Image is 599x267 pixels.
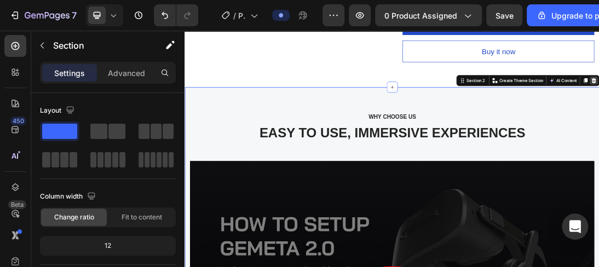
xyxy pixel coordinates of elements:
[562,213,588,240] div: Open Intercom Messenger
[496,11,514,20] span: Save
[54,67,85,79] p: Settings
[122,212,162,222] span: Fit to content
[40,103,77,118] div: Layout
[185,31,599,267] iframe: Design area
[154,4,198,26] div: Undo/Redo
[4,4,82,26] button: 7
[498,74,568,84] p: Create Theme Section
[108,67,145,79] p: Advanced
[72,9,77,22] p: 7
[486,4,522,26] button: Save
[10,117,26,125] div: 450
[53,39,143,52] p: Section
[238,10,246,21] span: Product Page - [DATE] 01:21:34
[384,10,457,21] span: 0 product assigned
[54,212,94,222] span: Change ratio
[444,74,477,84] div: Section 2
[42,238,174,253] div: 12
[8,200,26,209] div: Beta
[40,189,98,204] div: Column width
[470,24,523,42] div: Buy it now
[375,4,482,26] button: 0 product assigned
[233,10,236,21] span: /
